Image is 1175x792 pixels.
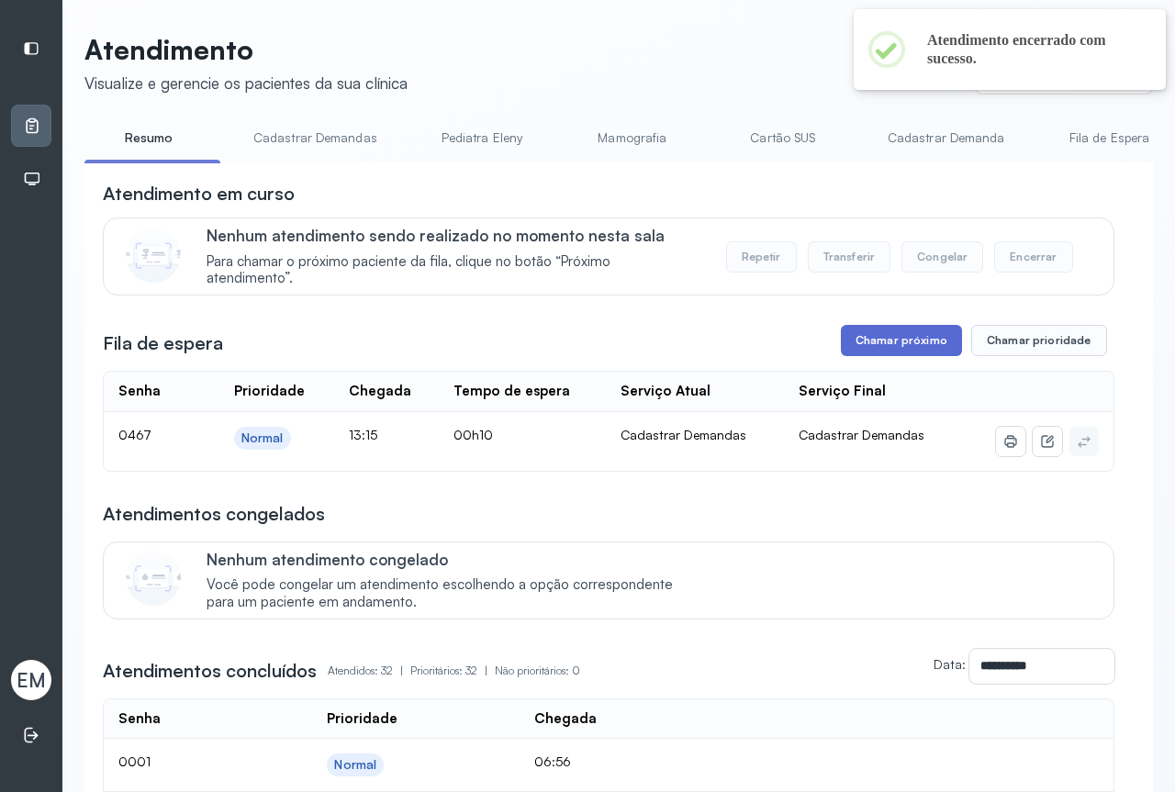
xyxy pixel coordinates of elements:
[934,656,966,672] label: Data:
[534,753,571,769] span: 06:56
[234,383,305,400] div: Prioridade
[485,664,487,677] span: |
[927,31,1136,68] h2: Atendimento encerrado com sucesso.
[241,430,284,446] div: Normal
[453,427,493,442] span: 00h10
[971,325,1107,356] button: Chamar prioridade
[799,383,886,400] div: Serviço Final
[118,383,161,400] div: Senha
[126,551,181,606] img: Imagem de CalloutCard
[103,330,223,356] h3: Fila de espera
[207,253,692,288] span: Para chamar o próximo paciente da fila, clique no botão “Próximo atendimento”.
[719,123,847,153] a: Cartão SUS
[534,710,597,728] div: Chegada
[207,226,692,245] p: Nenhum atendimento sendo realizado no momento nesta sala
[726,241,797,273] button: Repetir
[17,668,46,692] span: EM
[410,658,495,684] p: Prioritários: 32
[334,757,376,773] div: Normal
[207,550,692,569] p: Nenhum atendimento congelado
[126,228,181,283] img: Imagem de CalloutCard
[349,383,411,400] div: Chegada
[808,241,891,273] button: Transferir
[495,658,580,684] p: Não prioritários: 0
[568,123,697,153] a: Mamografia
[453,383,570,400] div: Tempo de espera
[621,383,711,400] div: Serviço Atual
[621,427,769,443] div: Cadastrar Demandas
[1046,123,1174,153] a: Fila de Espera
[400,664,403,677] span: |
[901,241,983,273] button: Congelar
[418,123,546,153] a: Pediatra Eleny
[103,658,317,684] h3: Atendimentos concluídos
[869,123,1024,153] a: Cadastrar Demanda
[118,753,151,769] span: 0001
[235,123,396,153] a: Cadastrar Demandas
[328,658,410,684] p: Atendidos: 32
[118,427,151,442] span: 0467
[349,427,377,442] span: 13:15
[84,73,408,93] div: Visualize e gerencie os pacientes da sua clínica
[207,576,692,611] span: Você pode congelar um atendimento escolhendo a opção correspondente para um paciente em andamento.
[994,241,1072,273] button: Encerrar
[103,181,295,206] h3: Atendimento em curso
[118,710,161,728] div: Senha
[84,123,213,153] a: Resumo
[799,427,924,442] span: Cadastrar Demandas
[103,501,325,527] h3: Atendimentos congelados
[841,325,962,356] button: Chamar próximo
[84,33,408,66] p: Atendimento
[327,710,397,728] div: Prioridade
